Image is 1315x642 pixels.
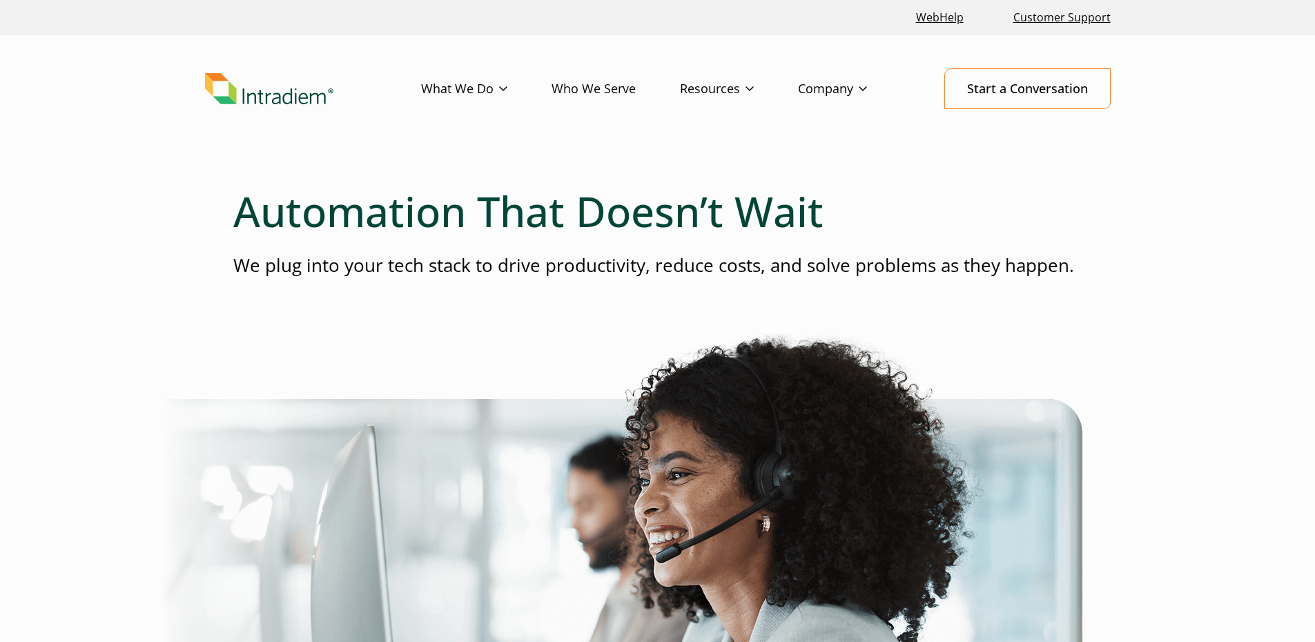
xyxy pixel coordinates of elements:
[910,3,969,32] a: Link opens in a new window
[944,68,1111,109] a: Start a Conversation
[233,253,1082,278] p: We plug into your tech stack to drive productivity, reduce costs, and solve problems as they happen.
[798,69,911,109] a: Company
[1008,3,1116,32] a: Customer Support
[205,73,333,105] img: Intradiem
[552,69,680,109] a: Who We Serve
[205,73,421,105] a: Link to homepage of Intradiem
[680,69,798,109] a: Resources
[233,186,1082,236] h1: Automation That Doesn’t Wait
[421,69,552,109] a: What We Do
